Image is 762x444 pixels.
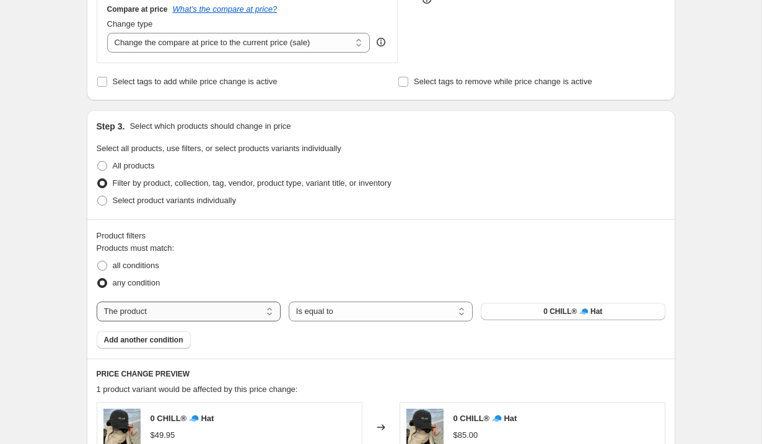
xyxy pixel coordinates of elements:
button: 0 CHILL® 🧢 Hat [481,303,665,320]
span: Filter by product, collection, tag, vendor, product type, variant title, or inventory [113,178,392,188]
span: Products must match: [97,243,175,253]
span: 1 product variant would be affected by this price change: [97,385,298,394]
span: 0 CHILL® 🧢 Hat [543,307,602,316]
span: Select tags to add while price change is active [113,77,278,86]
h2: Step 3. [97,120,125,133]
span: all conditions [113,261,159,270]
span: 0 CHILL® 🧢 Hat [453,414,517,423]
span: Change type [107,19,153,28]
span: Select all products, use filters, or select products variants individually [97,144,341,153]
div: Product filters [97,230,665,242]
p: Select which products should change in price [129,120,291,133]
span: any condition [113,278,160,287]
h3: Compare at price [107,4,168,14]
span: All products [113,161,155,170]
span: Select product variants individually [113,196,236,205]
button: Add another condition [97,331,191,349]
div: $85.00 [453,429,478,442]
span: 0 CHILL® 🧢 Hat [151,414,214,423]
span: Select tags to remove while price change is active [414,77,592,86]
button: What's the compare at price? [173,4,278,14]
div: help [375,36,387,48]
span: Add another condition [104,335,183,345]
div: $49.95 [151,429,175,442]
h6: PRICE CHANGE PREVIEW [97,369,665,379]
